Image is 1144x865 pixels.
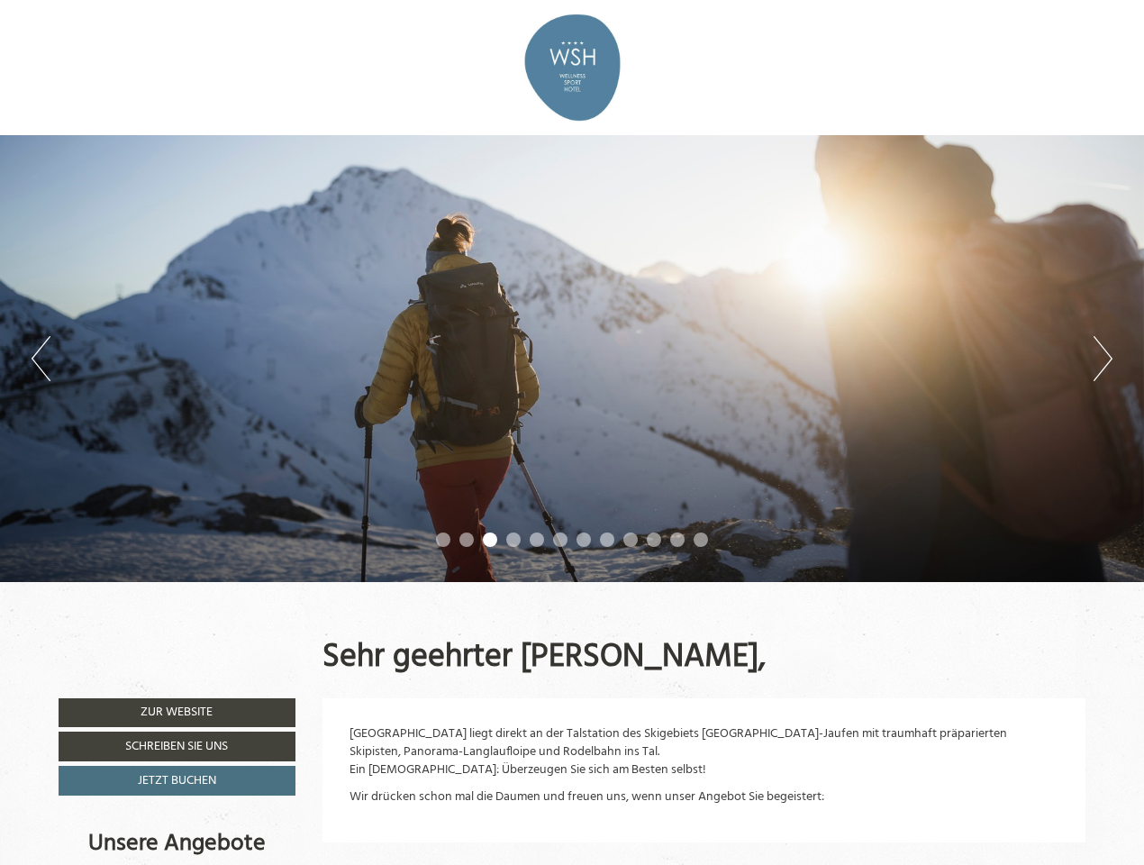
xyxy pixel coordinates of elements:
[32,336,50,381] button: Previous
[322,641,766,677] h1: Sehr geehrter [PERSON_NAME],
[59,732,295,761] a: Schreiben Sie uns
[350,725,1059,779] p: [GEOGRAPHIC_DATA] liegt direkt an der Talstation des Skigebiets [GEOGRAPHIC_DATA]-Jaufen mit trau...
[1094,336,1112,381] button: Next
[59,766,295,796] a: Jetzt buchen
[350,788,1059,806] p: Wir drücken schon mal die Daumen und freuen uns, wenn unser Angebot Sie begeistert:
[59,698,295,727] a: Zur Website
[59,827,295,860] div: Unsere Angebote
